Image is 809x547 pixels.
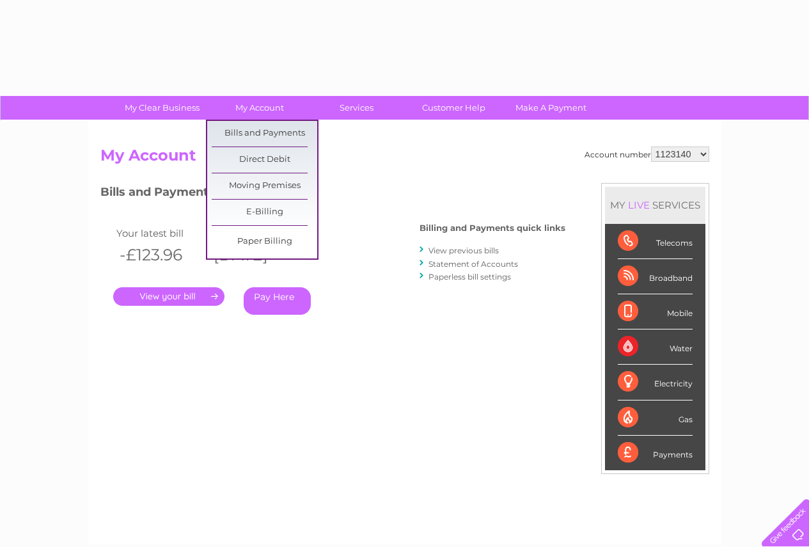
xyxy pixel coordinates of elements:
h4: Billing and Payments quick links [420,223,565,233]
a: Pay Here [244,287,311,315]
a: Bills and Payments [212,121,317,147]
a: Statement of Accounts [428,259,518,269]
div: Gas [618,400,693,436]
a: Make A Payment [498,96,604,120]
div: MY SERVICES [605,187,705,223]
h3: Bills and Payments [100,183,565,205]
a: Moving Premises [212,173,317,199]
a: Services [304,96,409,120]
div: Account number [585,147,709,162]
div: Telecoms [618,224,693,259]
td: Your latest bill [113,225,208,242]
div: Broadband [618,259,693,294]
div: Water [618,329,693,365]
a: My Clear Business [109,96,215,120]
div: LIVE [625,199,652,211]
a: Paper Billing [212,229,317,255]
a: View previous bills [428,246,499,255]
div: Payments [618,436,693,470]
a: Paperless bill settings [428,272,511,281]
a: Direct Debit [212,147,317,173]
a: . [113,287,224,306]
div: Electricity [618,365,693,400]
th: -£123.96 [113,242,208,268]
h2: My Account [100,147,709,171]
div: Mobile [618,294,693,329]
a: E-Billing [212,200,317,225]
a: Customer Help [401,96,507,120]
a: My Account [207,96,312,120]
